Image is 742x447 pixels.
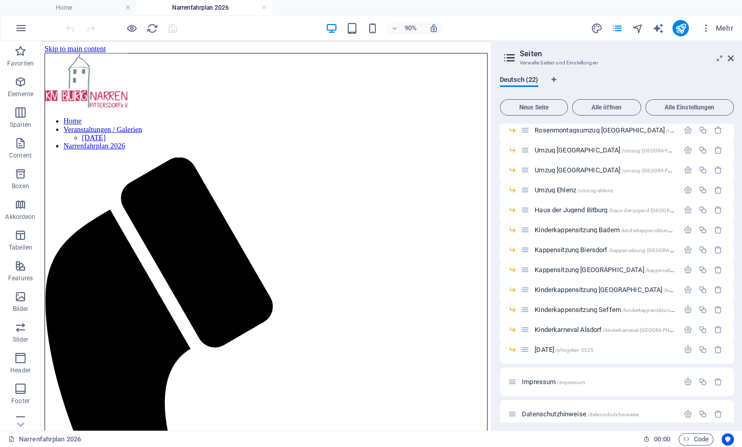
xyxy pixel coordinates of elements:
[532,266,679,273] div: Kappensitzung [GEOGRAPHIC_DATA]/kappensitzung-[GEOGRAPHIC_DATA]
[643,433,670,445] h6: Session-Zeit
[684,345,692,354] div: Einstellungen
[622,307,691,313] span: /kinderkappensitzung-seffern
[654,433,670,445] span: 00 00
[532,346,679,353] div: [DATE]/pfingsten-2025
[698,377,707,386] div: Duplizieren
[714,206,723,214] div: Entfernen
[684,377,692,386] div: Einstellungen
[645,267,736,273] span: /kappensitzung-[GEOGRAPHIC_DATA]
[714,126,723,135] div: Entfernen
[519,411,679,417] div: Datenschutzhinweise/datenschutzhinweise
[714,146,723,154] div: Entfernen
[698,186,707,194] div: Duplizieren
[8,90,34,98] p: Elemente
[522,378,585,386] span: Klick, um Seite zu öffnen
[697,20,737,36] button: Mehr
[535,246,699,254] span: Klick, um Seite zu öffnen
[535,226,689,234] span: Klick, um Seite zu öffnen
[532,286,679,293] div: Kinderkappensitzung [GEOGRAPHIC_DATA]/kinderkappensitzung-[GEOGRAPHIC_DATA]
[631,22,644,34] button: navigator
[136,2,272,13] h4: Narrenfahrplan 2026
[11,397,30,405] p: Footer
[684,206,692,214] div: Einstellungen
[714,377,723,386] div: Entfernen
[125,22,138,34] button: Klicke hier, um den Vorschau-Modus zu verlassen
[698,226,707,234] div: Duplizieren
[611,22,623,34] button: pages
[714,265,723,274] div: Entfernen
[714,305,723,314] div: Entfernen
[8,433,81,445] a: Klick, um Auswahl aufzuheben. Doppelklick öffnet Seitenverwaltung
[577,188,613,193] span: /umzug-ehlenz
[698,265,707,274] div: Duplizieren
[520,58,713,68] h3: Verwalte Seiten und Einstellungen
[698,146,707,154] div: Duplizieren
[652,23,664,34] i: AI Writer
[698,126,707,135] div: Duplizieren
[12,182,29,190] p: Boxen
[522,410,639,418] span: Klick, um Seite zu öffnen
[714,166,723,174] div: Entfernen
[500,76,734,95] div: Sprachen-Tabs
[698,345,707,354] div: Duplizieren
[532,127,679,133] div: Rosenmontagsumzug [GEOGRAPHIC_DATA]/rosenmontagsumzug-[GEOGRAPHIC_DATA]
[577,104,637,110] span: Alle öffnen
[532,306,679,313] div: Kinderkappensitzung Seffern/kinderkappensitzung-seffern
[714,410,723,418] div: Entfernen
[684,305,692,314] div: Einstellungen
[714,285,723,294] div: Entfernen
[684,325,692,334] div: Einstellungen
[535,146,702,154] span: Klick, um Seite zu öffnen
[701,23,733,33] span: Mehr
[645,99,734,116] button: Alle Einstellungen
[557,379,585,385] span: /impressum
[532,147,679,153] div: Umzug [GEOGRAPHIC_DATA]/umzug-[GEOGRAPHIC_DATA]-13
[13,336,29,344] p: Slider
[8,274,33,282] p: Features
[684,166,692,174] div: Einstellungen
[532,207,679,213] div: Haus der Jugend Bitburg/haus-der-jugend-[GEOGRAPHIC_DATA]
[9,151,32,160] p: Content
[698,285,707,294] div: Duplizieren
[9,243,32,252] p: Tabellen
[722,433,734,445] button: Usercentrics
[535,306,691,314] span: Klick, um Seite zu öffnen
[535,326,692,333] span: Klick, um Seite zu öffnen
[683,433,709,445] span: Code
[535,346,593,353] span: Klick, um Seite zu öffnen
[532,167,679,173] div: Umzug [GEOGRAPHIC_DATA]/umzug-[GEOGRAPHIC_DATA]
[555,347,593,353] span: /pfingsten-2025
[621,168,694,173] span: /umzug-[GEOGRAPHIC_DATA]
[387,22,423,34] button: 90%
[684,245,692,254] div: Einstellungen
[146,22,158,34] button: reload
[532,187,679,193] div: Umzug Ehlenz/umzug-ehlenz
[684,410,692,418] div: Einstellungen
[714,186,723,194] div: Entfernen
[621,148,702,153] span: /umzug-[GEOGRAPHIC_DATA]-13
[5,213,35,221] p: Akkordeon
[714,325,723,334] div: Entfernen
[608,248,699,253] span: /kappensitzung-[GEOGRAPHIC_DATA]
[674,23,686,34] i: Veröffentlichen
[532,247,679,253] div: Kappensitzung Biersdorf/kappensitzung-[GEOGRAPHIC_DATA]
[10,366,31,374] p: Header
[429,24,438,33] i: Bei Größenänderung Zoomstufe automatisch an das gewählte Gerät anpassen.
[13,305,29,313] p: Bilder
[652,22,664,34] button: text_generator
[535,186,612,194] span: Klick, um Seite zu öffnen
[698,166,707,174] div: Duplizieren
[684,285,692,294] div: Einstellungen
[146,23,158,34] i: Seite neu laden
[535,166,694,174] span: Klick, um Seite zu öffnen
[500,74,538,88] span: Deutsch (22)
[590,22,603,34] button: design
[661,435,663,443] span: :
[698,325,707,334] div: Duplizieren
[698,410,707,418] div: Duplizieren
[684,265,692,274] div: Einstellungen
[684,126,692,135] div: Einstellungen
[535,206,703,214] span: Klick, um Seite zu öffnen
[679,433,713,445] button: Code
[603,327,692,333] span: /kinderkarneval-[GEOGRAPHIC_DATA]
